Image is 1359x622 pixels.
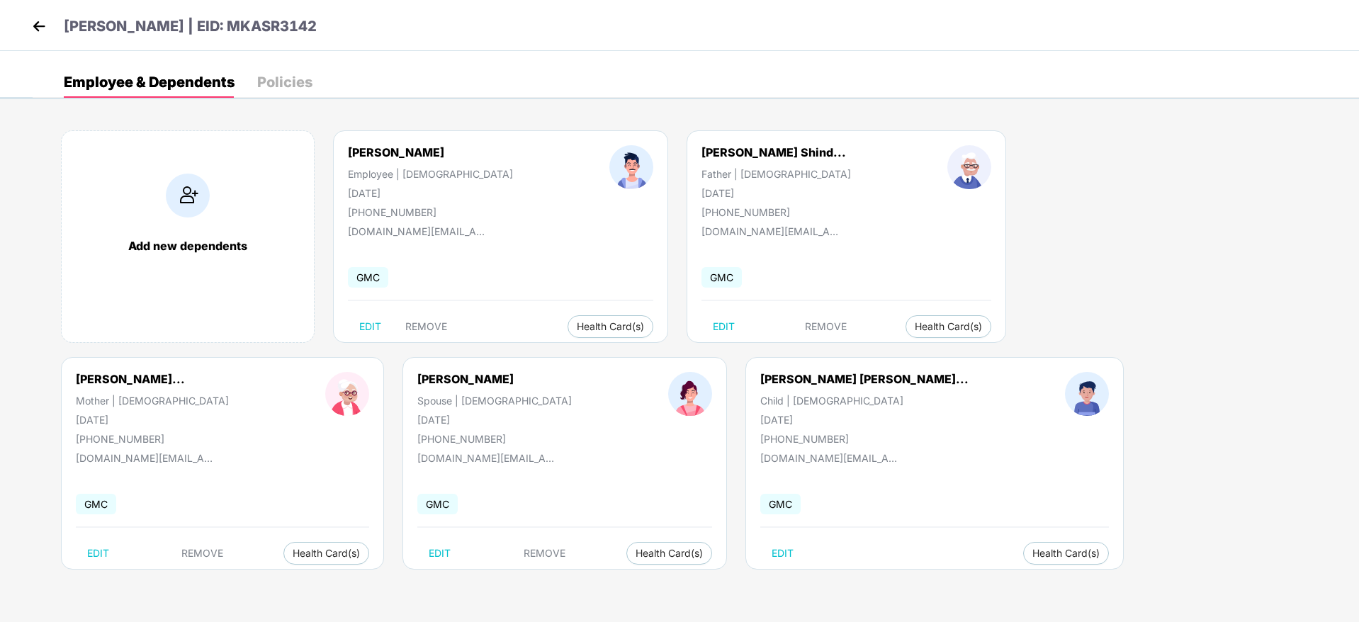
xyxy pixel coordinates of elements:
img: addIcon [166,174,210,217]
div: [PHONE_NUMBER] [760,433,969,445]
span: GMC [417,494,458,514]
span: Health Card(s) [915,323,982,330]
button: Health Card(s) [283,542,369,565]
span: REMOVE [524,548,565,559]
span: Health Card(s) [577,323,644,330]
img: back [28,16,50,37]
span: GMC [760,494,801,514]
span: EDIT [87,548,109,559]
div: [PERSON_NAME] Shind... [701,145,846,159]
div: Mother | [DEMOGRAPHIC_DATA] [76,395,229,407]
div: [DATE] [76,414,229,426]
div: [DOMAIN_NAME][EMAIL_ADDRESS][DOMAIN_NAME] [417,452,559,464]
span: EDIT [713,321,735,332]
div: [PHONE_NUMBER] [76,433,229,445]
div: [PHONE_NUMBER] [348,206,513,218]
div: [DOMAIN_NAME][EMAIL_ADDRESS][DOMAIN_NAME] [348,225,490,237]
span: Health Card(s) [1032,550,1100,557]
button: EDIT [76,542,120,565]
div: Policies [257,75,312,89]
span: EDIT [359,321,381,332]
div: Employee | [DEMOGRAPHIC_DATA] [348,168,513,180]
span: REMOVE [805,321,847,332]
button: REMOVE [512,542,577,565]
div: [DATE] [760,414,969,426]
div: [PERSON_NAME]... [76,372,185,386]
span: REMOVE [181,548,223,559]
button: REMOVE [170,542,235,565]
img: profileImage [668,372,712,416]
span: EDIT [429,548,451,559]
div: [PERSON_NAME] [348,145,444,159]
button: Health Card(s) [1023,542,1109,565]
div: Child | [DEMOGRAPHIC_DATA] [760,395,969,407]
button: EDIT [348,315,393,338]
span: REMOVE [405,321,447,332]
span: GMC [76,494,116,514]
div: Add new dependents [76,239,300,253]
img: profileImage [947,145,991,189]
img: profileImage [1065,372,1109,416]
div: [DOMAIN_NAME][EMAIL_ADDRESS][DOMAIN_NAME] [76,452,218,464]
div: Father | [DEMOGRAPHIC_DATA] [701,168,851,180]
div: [DATE] [348,187,513,199]
div: Spouse | [DEMOGRAPHIC_DATA] [417,395,572,407]
button: EDIT [760,542,805,565]
span: Health Card(s) [293,550,360,557]
button: Health Card(s) [626,542,712,565]
div: [PHONE_NUMBER] [417,433,572,445]
img: profileImage [609,145,653,189]
div: [PERSON_NAME] [PERSON_NAME]... [760,372,969,386]
div: [DATE] [417,414,572,426]
div: [DOMAIN_NAME][EMAIL_ADDRESS][DOMAIN_NAME] [760,452,902,464]
button: Health Card(s) [568,315,653,338]
span: GMC [701,267,742,288]
span: Health Card(s) [636,550,703,557]
div: [PERSON_NAME] [417,372,514,386]
button: EDIT [701,315,746,338]
button: REMOVE [794,315,858,338]
button: Health Card(s) [906,315,991,338]
button: REMOVE [394,315,458,338]
p: [PERSON_NAME] | EID: MKASR3142 [64,16,317,38]
div: [PHONE_NUMBER] [701,206,851,218]
span: GMC [348,267,388,288]
span: EDIT [772,548,794,559]
div: [DATE] [701,187,851,199]
div: [DOMAIN_NAME][EMAIL_ADDRESS][DOMAIN_NAME] [701,225,843,237]
div: Employee & Dependents [64,75,235,89]
button: EDIT [417,542,462,565]
img: profileImage [325,372,369,416]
